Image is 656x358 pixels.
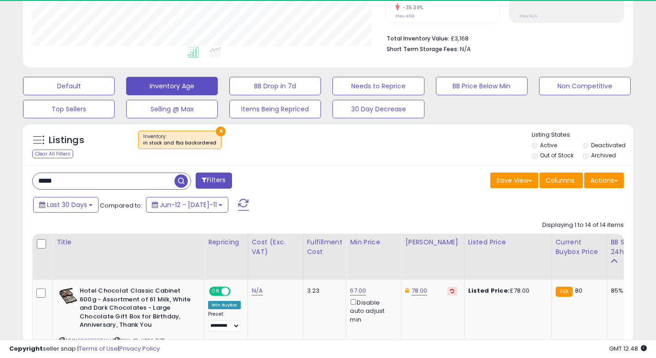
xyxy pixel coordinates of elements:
span: N/A [460,45,471,53]
div: Cost (Exc. VAT) [252,237,299,257]
p: Listing States: [532,131,633,139]
div: Fulfillment Cost [307,237,343,257]
a: Terms of Use [79,344,118,353]
button: Save View [490,173,538,188]
div: Displaying 1 to 14 of 14 items [542,221,624,230]
a: B0B2F35TWV [78,337,111,345]
small: Prev: N/A [519,13,537,19]
div: Win BuyBox [208,301,241,309]
label: Deactivated [591,141,626,149]
a: N/A [252,286,263,295]
h5: Listings [49,134,84,147]
button: BB Price Below Min [436,77,528,95]
button: Items Being Repriced [229,100,321,118]
button: Actions [584,173,624,188]
button: × [216,127,226,136]
button: Needs to Reprice [332,77,424,95]
small: Prev: 469 [395,13,414,19]
button: Non Competitive [539,77,631,95]
img: 51cvzNhkYFL._SL40_.jpg [59,287,77,305]
div: Min Price [350,237,397,247]
span: Inventory : [143,133,216,147]
button: Jun-12 - [DATE]-11 [146,197,228,213]
span: Jun-12 - [DATE]-11 [160,200,217,209]
b: Total Inventory Value: [387,35,449,42]
div: [PERSON_NAME] [405,237,460,247]
div: Repricing [208,237,244,247]
small: -35.39% [400,4,424,11]
div: Clear All Filters [32,150,73,158]
div: Current Buybox Price [556,237,603,257]
button: Columns [540,173,583,188]
div: BB Share 24h. [611,237,644,257]
label: Out of Stock [540,151,574,159]
button: BB Drop in 7d [229,77,321,95]
span: Compared to: [100,201,142,210]
div: Listed Price [468,237,548,247]
strong: Copyright [9,344,43,353]
button: Inventory Age [126,77,218,95]
b: Hotel Chocolat Classic Cabinet 600g - Assortment of 61 Milk, White and Dark Chocolates - Large Ch... [80,287,192,332]
button: Last 30 Days [33,197,99,213]
span: Last 30 Days [47,200,87,209]
a: 67.00 [350,286,366,295]
button: Filters [196,173,232,189]
a: Privacy Policy [119,344,160,353]
div: Preset: [208,311,241,332]
span: 2025-08-11 12:48 GMT [609,344,647,353]
li: £3,168 [387,32,617,43]
div: £78.00 [468,287,545,295]
button: 30 Day Decrease [332,100,424,118]
div: in stock and fba backordered [143,140,216,146]
div: seller snap | | [9,345,160,353]
button: Selling @ Max [126,100,218,118]
span: OFF [229,288,244,295]
label: Archived [591,151,616,159]
span: | SKU: 4B-UBE4-TXT1 [112,337,165,344]
span: ON [210,288,221,295]
a: 78.00 [412,286,428,295]
button: Default [23,77,115,95]
div: 3.23 [307,287,339,295]
span: Columns [546,176,575,185]
div: Disable auto adjust min [350,297,394,324]
b: Listed Price: [468,286,510,295]
span: 80 [575,286,582,295]
div: 85% [611,287,641,295]
button: Top Sellers [23,100,115,118]
small: FBA [556,287,573,297]
label: Active [540,141,557,149]
b: Short Term Storage Fees: [387,45,459,53]
div: Title [57,237,200,247]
